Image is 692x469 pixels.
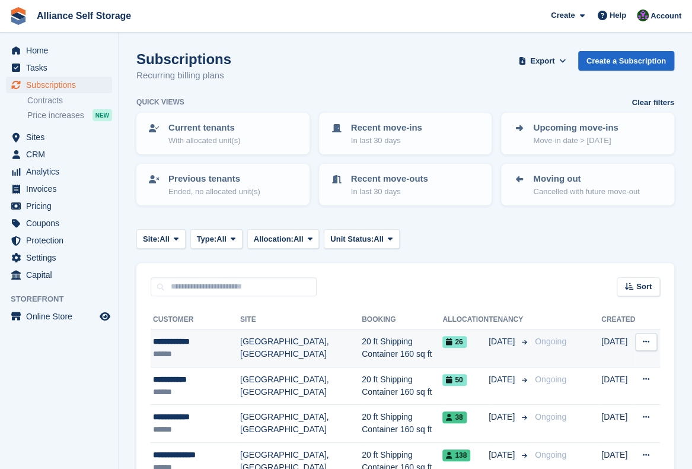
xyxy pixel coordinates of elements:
p: In last 30 days [351,186,428,198]
span: All [294,233,304,245]
button: Site: All [136,229,186,249]
td: [GEOGRAPHIC_DATA], [GEOGRAPHIC_DATA] [240,405,362,443]
a: Create a Subscription [578,51,674,71]
p: Cancelled with future move-out [533,186,639,198]
button: Allocation: All [247,229,320,249]
th: Tenancy [489,310,530,329]
span: Ongoing [535,412,566,422]
a: menu [6,180,112,197]
span: All [374,233,384,245]
p: Current tenants [168,121,240,135]
p: Recent move-outs [351,172,428,186]
a: menu [6,129,112,145]
th: Booking [362,310,442,329]
span: Sites [26,129,97,145]
p: Previous tenants [168,172,260,186]
a: menu [6,249,112,266]
span: [DATE] [489,373,517,386]
span: Pricing [26,198,97,214]
p: With allocated unit(s) [168,135,240,147]
span: Account [650,10,681,22]
th: Customer [151,310,240,329]
span: [DATE] [489,449,517,461]
h1: Subscriptions [136,51,231,67]
a: Upcoming move-ins Move-in date > [DATE] [502,114,673,153]
span: Ongoing [535,337,566,346]
a: menu [6,267,112,283]
a: Preview store [98,309,112,324]
span: Create [551,9,575,21]
span: Site: [143,233,160,245]
span: Allocation: [254,233,294,245]
span: Export [530,55,554,67]
span: Coupons [26,215,97,232]
span: Tasks [26,59,97,76]
td: [DATE] [601,367,635,405]
a: Previous tenants Ended, no allocated unit(s) [138,165,308,204]
a: menu [6,42,112,59]
a: menu [6,308,112,325]
span: Unit Status: [330,233,374,245]
span: Type: [197,233,217,245]
a: Current tenants With allocated unit(s) [138,114,308,153]
span: All [216,233,227,245]
span: Sort [636,281,652,293]
span: Analytics [26,163,97,180]
a: Price increases NEW [27,109,112,122]
a: Clear filters [632,97,674,109]
a: Recent move-ins In last 30 days [320,114,491,153]
a: Contracts [27,95,112,106]
p: Recent move-ins [351,121,422,135]
button: Unit Status: All [324,229,399,249]
span: Home [26,42,97,59]
p: Moving out [533,172,639,186]
a: menu [6,232,112,249]
button: Export [516,51,569,71]
div: NEW [93,109,112,121]
span: All [160,233,170,245]
span: 38 [442,411,466,423]
th: Created [601,310,635,329]
span: Protection [26,232,97,249]
a: Alliance Self Storage [32,6,136,26]
span: 138 [442,449,470,461]
span: 26 [442,336,466,348]
span: Capital [26,267,97,283]
span: Help [610,9,626,21]
td: 20 ft Shipping Container 160 sq ft [362,405,442,443]
a: menu [6,215,112,232]
td: [GEOGRAPHIC_DATA], [GEOGRAPHIC_DATA] [240,329,362,367]
button: Type: All [190,229,243,249]
p: Move-in date > [DATE] [533,135,618,147]
a: menu [6,163,112,180]
span: 50 [442,374,466,386]
span: Price increases [27,110,84,121]
a: menu [6,146,112,163]
h6: Quick views [136,97,184,107]
img: stora-icon-8386f47178a22dfd0bd8f6a31ec36ba5ce8667c1dd55bd0f319d3a0aa187defe.svg [9,7,27,25]
a: Moving out Cancelled with future move-out [502,165,673,204]
span: Invoices [26,180,97,197]
span: [DATE] [489,411,517,423]
p: Upcoming move-ins [533,121,618,135]
a: menu [6,198,112,214]
th: Allocation [442,310,489,329]
span: Ongoing [535,375,566,384]
span: CRM [26,146,97,163]
a: Recent move-outs In last 30 days [320,165,491,204]
td: 20 ft Shipping Container 160 sq ft [362,367,442,405]
p: Recurring billing plans [136,69,231,83]
a: menu [6,77,112,93]
span: Settings [26,249,97,266]
th: Site [240,310,362,329]
a: menu [6,59,112,76]
td: 20 ft Shipping Container 160 sq ft [362,329,442,367]
span: [DATE] [489,335,517,348]
td: [DATE] [601,329,635,367]
span: Subscriptions [26,77,97,93]
p: Ended, no allocated unit(s) [168,186,260,198]
td: [DATE] [601,405,635,443]
span: Ongoing [535,450,566,460]
td: [GEOGRAPHIC_DATA], [GEOGRAPHIC_DATA] [240,367,362,405]
span: Storefront [11,293,118,305]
